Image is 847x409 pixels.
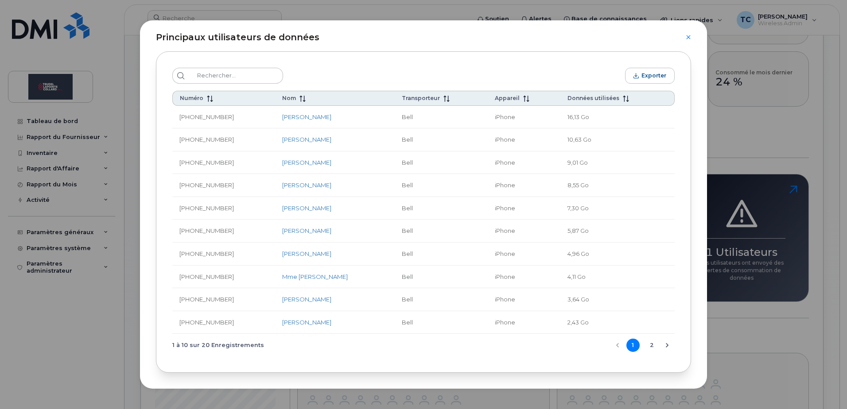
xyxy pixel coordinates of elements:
[488,151,561,174] td: iPhone
[567,95,619,101] span: Données utilisées
[560,151,675,174] td: 9,01 Go
[395,174,488,197] td: Bell
[641,72,666,79] span: Exporter
[282,227,331,234] a: [PERSON_NAME]
[395,266,488,289] td: Bell
[395,311,488,334] td: Bell
[626,339,640,352] button: Page 1
[560,311,675,334] td: 2,43 Go
[645,339,658,352] button: Page 2
[172,220,275,243] td: [PHONE_NUMBER]
[282,95,296,101] span: Nom
[282,136,331,143] a: [PERSON_NAME]
[156,31,319,44] span: Principaux utilisateurs de données
[560,288,675,311] td: 3,64 Go
[488,243,561,266] td: iPhone
[488,197,561,220] td: iPhone
[488,220,561,243] td: iPhone
[488,266,561,289] td: iPhone
[488,288,561,311] td: iPhone
[395,106,488,129] td: Bell
[189,68,283,84] input: Rechercher...
[395,197,488,220] td: Bell
[395,128,488,151] td: Bell
[180,95,203,101] span: Numéro
[560,197,675,220] td: 7,30 Go
[560,106,675,129] td: 16,13 Go
[172,174,275,197] td: [PHONE_NUMBER]
[282,296,331,303] a: [PERSON_NAME]
[282,113,331,120] a: [PERSON_NAME]
[560,266,675,289] td: 4,11 Go
[395,151,488,174] td: Bell
[560,174,675,197] td: 8,55 Go
[282,159,331,166] a: [PERSON_NAME]
[172,266,275,289] td: [PHONE_NUMBER]
[488,311,561,334] td: iPhone
[282,204,331,212] a: [PERSON_NAME]
[395,243,488,266] td: Bell
[488,174,561,197] td: iPhone
[172,311,275,334] td: [PHONE_NUMBER]
[282,273,348,280] a: Mme [PERSON_NAME]
[172,197,275,220] td: [PHONE_NUMBER]
[172,243,275,266] td: [PHONE_NUMBER]
[661,339,674,352] button: Next Page
[560,220,675,243] td: 5,87 Go
[282,319,331,326] a: [PERSON_NAME]
[560,128,675,151] td: 10,63 Go
[495,95,520,101] span: Appareil
[172,128,275,151] td: [PHONE_NUMBER]
[686,35,691,40] button: Close
[395,288,488,311] td: Bell
[488,128,561,151] td: iPhone
[172,151,275,174] td: [PHONE_NUMBER]
[282,250,331,257] a: [PERSON_NAME]
[172,339,264,352] span: 1 à 10 sur 20 Enregistrements
[402,95,440,101] span: Transporteur
[282,181,331,189] a: [PERSON_NAME]
[625,68,675,84] button: Exporter
[488,106,561,129] td: iPhone
[172,106,275,129] td: [PHONE_NUMBER]
[172,288,275,311] td: [PHONE_NUMBER]
[560,243,675,266] td: 4,96 Go
[395,220,488,243] td: Bell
